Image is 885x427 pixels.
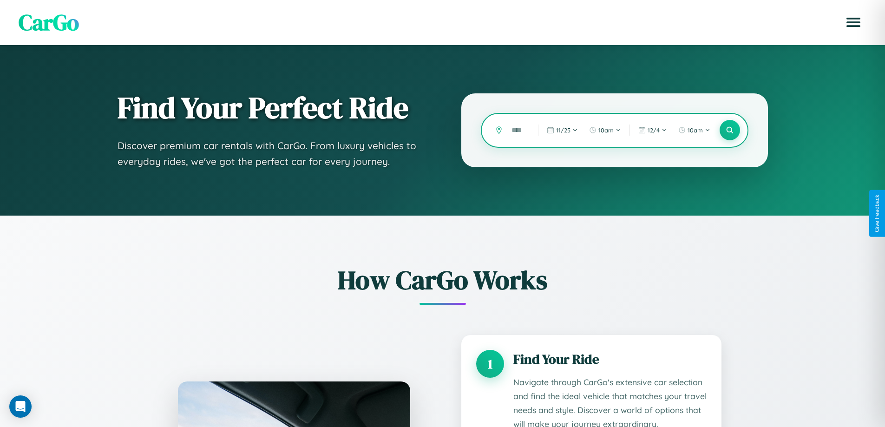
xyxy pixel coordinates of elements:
h3: Find Your Ride [513,350,707,368]
p: Discover premium car rentals with CarGo. From luxury vehicles to everyday rides, we've got the pe... [118,138,424,169]
h2: How CarGo Works [164,262,721,298]
span: CarGo [19,7,79,38]
h1: Find Your Perfect Ride [118,92,424,124]
span: 11 / 25 [556,126,570,134]
span: 10am [598,126,614,134]
div: 1 [476,350,504,378]
button: 12/4 [634,123,672,138]
button: Open menu [840,9,866,35]
span: 10am [688,126,703,134]
span: 12 / 4 [648,126,660,134]
div: Give Feedback [874,195,880,232]
button: 10am [674,123,715,138]
div: Open Intercom Messenger [9,395,32,418]
button: 11/25 [542,123,583,138]
button: 10am [584,123,626,138]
